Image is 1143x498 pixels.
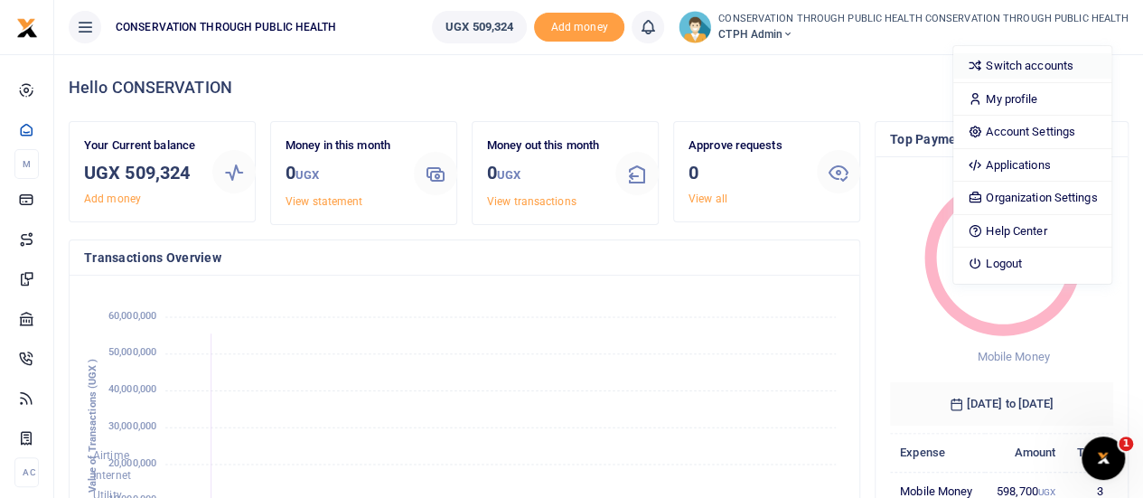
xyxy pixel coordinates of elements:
th: Expense [890,433,985,472]
small: CONSERVATION THROUGH PUBLIC HEALTH CONSERVATION THROUGH PUBLIC HEALTH [718,12,1129,27]
tspan: 20,000,000 [108,457,156,469]
span: Internet [93,469,131,482]
p: Approve requests [689,136,802,155]
a: profile-user CONSERVATION THROUGH PUBLIC HEALTH CONSERVATION THROUGH PUBLIC HEALTH CTPH Admin [679,11,1129,43]
h4: Transactions Overview [84,248,845,268]
a: logo-small logo-large logo-large [16,20,38,33]
small: UGX [295,168,319,182]
span: 1 [1119,437,1133,451]
h4: Hello CONSERVATION [69,78,1129,98]
a: Add money [534,19,624,33]
span: CTPH Admin [718,26,1129,42]
span: Add money [534,13,624,42]
th: Txns [1065,433,1113,472]
a: UGX 509,324 [432,11,527,43]
h3: 0 [689,159,802,186]
a: Account Settings [953,119,1111,145]
p: Money out this month [487,136,601,155]
a: Help Center [953,219,1111,244]
span: CONSERVATION THROUGH PUBLIC HEALTH [108,19,343,35]
span: Mobile Money [977,350,1049,363]
img: profile-user [679,11,711,43]
a: View all [689,193,727,205]
small: UGX [497,168,520,182]
small: UGX [1038,487,1055,497]
li: Toup your wallet [534,13,624,42]
text: Value of Transactions (UGX ) [87,359,98,493]
tspan: 40,000,000 [108,383,156,395]
h3: 0 [487,159,601,189]
li: Ac [14,457,39,487]
p: Your Current balance [84,136,198,155]
a: Logout [953,251,1111,277]
li: Wallet ballance [425,11,534,43]
a: View statement [286,195,362,208]
tspan: 60,000,000 [108,310,156,322]
tspan: 50,000,000 [108,347,156,359]
li: M [14,149,39,179]
a: Applications [953,153,1111,178]
a: View transactions [487,195,576,208]
p: Money in this month [286,136,399,155]
span: Airtime [93,449,129,462]
a: Switch accounts [953,53,1111,79]
a: Add money [84,193,141,205]
span: UGX 509,324 [445,18,513,36]
h3: UGX 509,324 [84,159,198,186]
th: Amount [985,433,1065,472]
a: Organization Settings [953,185,1111,211]
tspan: 30,000,000 [108,420,156,432]
h3: 0 [286,159,399,189]
h6: [DATE] to [DATE] [890,382,1113,426]
h4: Top Payments & Expenses [890,129,1113,149]
iframe: Intercom live chat [1082,437,1125,480]
img: logo-small [16,17,38,39]
a: My profile [953,87,1111,112]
